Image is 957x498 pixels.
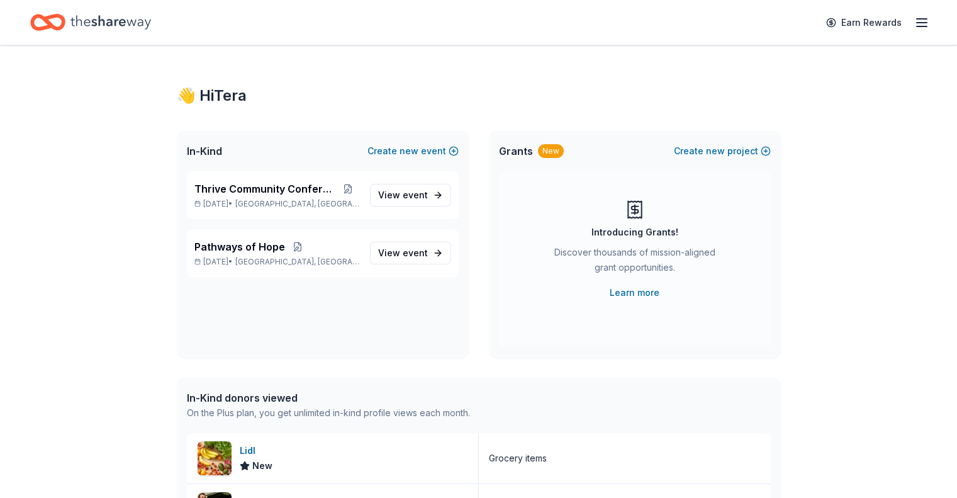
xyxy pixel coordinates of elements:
a: Home [30,8,151,37]
span: event [403,190,428,200]
div: Introducing Grants! [591,225,678,240]
span: Pathways of Hope [194,239,285,254]
div: Lidl [240,443,272,458]
span: Grants [499,144,533,159]
p: [DATE] • [194,257,360,267]
div: Grocery items [489,451,547,466]
img: Image for Lidl [198,441,232,475]
p: [DATE] • [194,199,360,209]
span: View [378,246,428,261]
span: In-Kind [187,144,222,159]
div: 👋 Hi Tera [177,86,781,106]
div: In-Kind donors viewed [187,390,470,405]
a: View event [370,242,451,264]
a: Earn Rewards [819,11,909,34]
button: Createnewevent [367,144,459,159]
span: New [252,458,272,473]
span: Thrive Community Conference [194,181,337,196]
span: event [403,247,428,258]
span: new [400,144,418,159]
div: On the Plus plan, you get unlimited in-kind profile views each month. [187,405,470,421]
span: [GEOGRAPHIC_DATA], [GEOGRAPHIC_DATA] [235,199,359,209]
div: Discover thousands of mission-aligned grant opportunities. [549,245,720,280]
div: New [538,144,564,158]
a: View event [370,184,451,207]
span: new [706,144,725,159]
span: [GEOGRAPHIC_DATA], [GEOGRAPHIC_DATA] [235,257,359,267]
span: View [378,188,428,203]
a: Learn more [610,285,659,300]
button: Createnewproject [674,144,771,159]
